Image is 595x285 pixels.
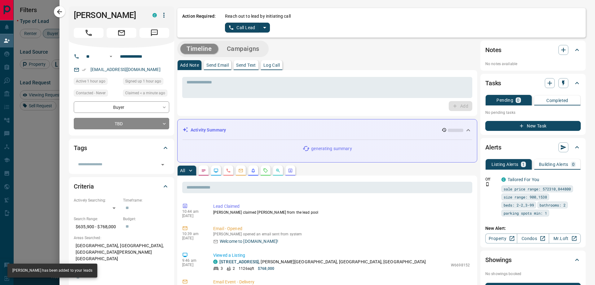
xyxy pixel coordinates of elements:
[485,176,498,182] p: Off
[74,198,120,203] p: Actively Searching:
[504,194,547,200] span: size range: 900,1538
[263,63,280,67] p: Log Call
[213,232,470,236] p: [PERSON_NAME] opened an email sent from system
[491,162,518,167] p: Listing Alerts
[485,121,581,131] button: New Task
[485,42,581,57] div: Notes
[74,267,169,273] p: Motivation:
[233,266,235,271] p: 2
[275,168,280,173] svg: Opportunities
[540,202,566,208] span: bathrooms: 2
[485,255,512,265] h2: Showings
[504,210,547,216] span: parking spots min: 1
[508,177,539,182] a: Tailored For You
[182,236,204,240] p: [DATE]
[74,181,94,191] h2: Criteria
[239,266,254,271] p: 1126 sqft
[180,44,218,54] button: Timeline
[74,143,87,153] h2: Tags
[74,118,169,129] div: TBD
[226,168,231,173] svg: Calls
[182,263,204,267] p: [DATE]
[152,13,157,17] div: condos.ca
[485,234,517,243] a: Property
[288,168,293,173] svg: Agent Actions
[182,209,204,214] p: 10:44 am
[123,90,169,98] div: Wed Oct 15 2025
[225,13,291,20] p: Reach out to lead by initiating call
[76,78,105,84] span: Active 1 hour ago
[214,168,218,173] svg: Lead Browsing Activity
[74,78,120,87] div: Wed Oct 15 2025
[517,98,519,102] p: 0
[74,101,169,113] div: Buyer
[485,45,501,55] h2: Notes
[139,28,169,38] span: Message
[182,13,216,33] p: Action Required:
[517,234,549,243] a: Condos
[451,262,470,268] p: W6698152
[225,23,259,33] button: Call Lead
[213,260,218,264] div: condos.ca
[74,28,104,38] span: Call
[123,216,169,222] p: Budget:
[182,232,204,236] p: 10:39 am
[504,186,571,192] span: sale price range: 572310,844800
[485,108,581,117] p: No pending tasks
[12,265,92,276] div: [PERSON_NAME] has been added to your leads
[501,177,506,182] div: condos.ca
[191,127,226,133] p: Activity Summary
[572,162,575,167] p: 0
[236,63,256,67] p: Send Text
[183,124,472,136] div: Activity Summary
[485,182,490,186] svg: Push Notification Only
[220,238,278,245] p: Welcome to [DOMAIN_NAME]!
[107,53,115,60] button: Open
[206,63,229,67] p: Send Email
[180,168,185,173] p: All
[311,145,352,152] p: generating summary
[219,259,426,265] p: , [PERSON_NAME][GEOGRAPHIC_DATA], [GEOGRAPHIC_DATA], [GEOGRAPHIC_DATA]
[213,203,470,210] p: Lead Claimed
[485,142,501,152] h2: Alerts
[123,198,169,203] p: Timeframe:
[485,140,581,155] div: Alerts
[74,222,120,232] p: $635,900 - $768,000
[182,214,204,218] p: [DATE]
[496,98,513,102] p: Pending
[74,235,169,241] p: Areas Searched:
[125,78,161,84] span: Signed up 1 hour ago
[74,216,120,222] p: Search Range:
[213,225,470,232] p: Email - Opened
[485,252,581,267] div: Showings
[221,266,223,271] p: 3
[74,10,143,20] h1: [PERSON_NAME]
[158,160,167,169] button: Open
[82,68,86,72] svg: Email Verified
[225,23,270,33] div: split button
[74,241,169,264] p: [GEOGRAPHIC_DATA], [GEOGRAPHIC_DATA], [GEOGRAPHIC_DATA][PERSON_NAME][GEOGRAPHIC_DATA]
[90,67,161,72] a: [EMAIL_ADDRESS][DOMAIN_NAME]
[76,90,106,96] span: Contacted - Never
[485,78,501,88] h2: Tasks
[180,63,199,67] p: Add Note
[485,271,581,277] p: No showings booked
[549,234,581,243] a: Mr.Loft
[219,259,259,264] a: [STREET_ADDRESS]
[546,98,568,103] p: Completed
[238,168,243,173] svg: Emails
[201,168,206,173] svg: Notes
[74,179,169,194] div: Criteria
[263,168,268,173] svg: Requests
[522,162,525,167] p: 1
[485,61,581,67] p: No notes available
[213,252,470,259] p: Viewed a Listing
[107,28,136,38] span: Email
[485,76,581,91] div: Tasks
[123,78,169,87] div: Wed Oct 15 2025
[251,168,256,173] svg: Listing Alerts
[221,44,266,54] button: Campaigns
[504,202,534,208] span: beds: 2-2,3-99
[125,90,165,96] span: Claimed < a minute ago
[485,225,581,232] p: New Alert:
